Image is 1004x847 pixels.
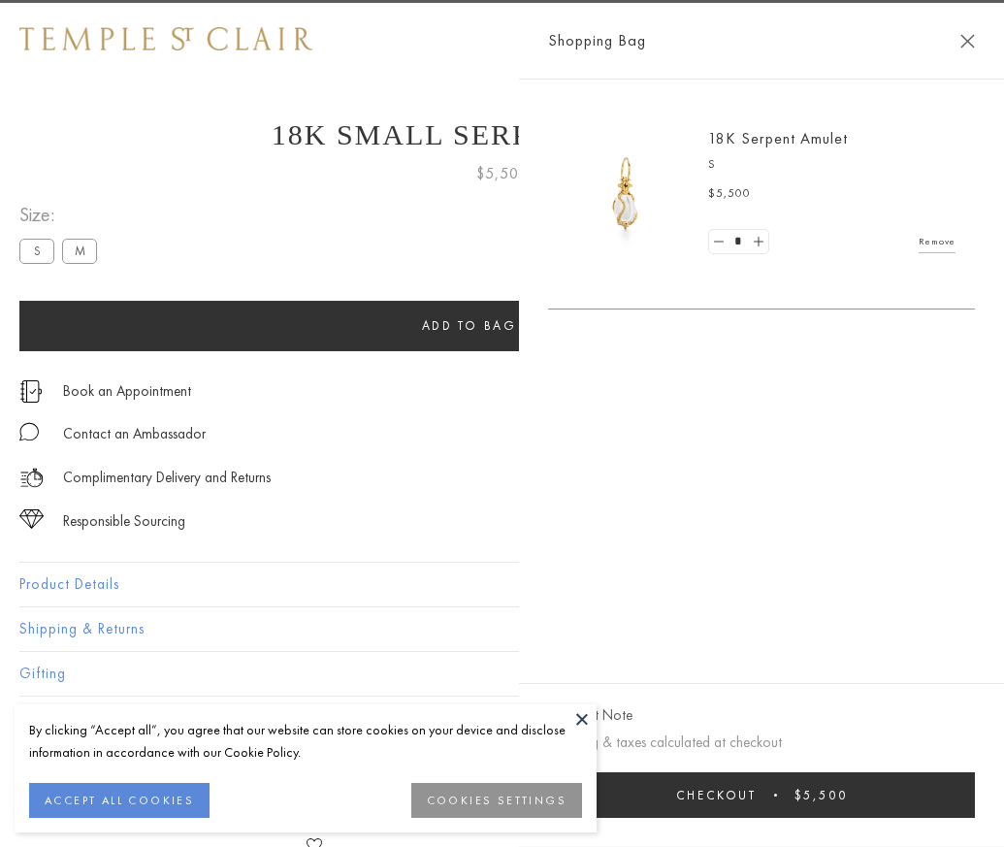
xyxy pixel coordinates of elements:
a: Set quantity to 2 [748,230,767,254]
span: Add to bag [422,317,517,334]
span: $5,500 [476,161,529,186]
button: Add Gift Note [548,703,632,728]
button: Product Details [19,563,985,606]
span: $5,500 [708,184,751,204]
button: Checkout $5,500 [548,772,975,818]
button: Shipping & Returns [19,607,985,651]
span: Size: [19,199,105,231]
p: Shipping & taxes calculated at checkout [548,731,975,755]
button: Add to bag [19,301,919,351]
label: S [19,239,54,263]
div: Responsible Sourcing [63,509,185,534]
span: $5,500 [794,787,848,803]
div: Contact an Ambassador [63,422,206,446]
p: S [708,155,955,175]
img: P51836-E11SERPPV [567,136,684,252]
span: Shopping Bag [548,28,646,53]
label: M [62,239,97,263]
a: Set quantity to 0 [709,230,729,254]
h1: 18K Small Serpent Amulet [19,118,985,151]
img: MessageIcon-01_2.svg [19,422,39,441]
button: COOKIES SETTINGS [411,783,582,818]
span: Checkout [676,787,757,803]
img: icon_delivery.svg [19,466,44,490]
button: Gifting [19,652,985,696]
div: By clicking “Accept all”, you agree that our website can store cookies on your device and disclos... [29,719,582,764]
a: Book an Appointment [63,380,191,402]
img: Temple St. Clair [19,27,312,50]
p: Complimentary Delivery and Returns [63,466,271,490]
a: Remove [919,231,955,252]
button: Close Shopping Bag [960,34,975,49]
img: icon_sourcing.svg [19,509,44,529]
img: icon_appointment.svg [19,380,43,403]
a: 18K Serpent Amulet [708,128,848,148]
button: ACCEPT ALL COOKIES [29,783,210,818]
